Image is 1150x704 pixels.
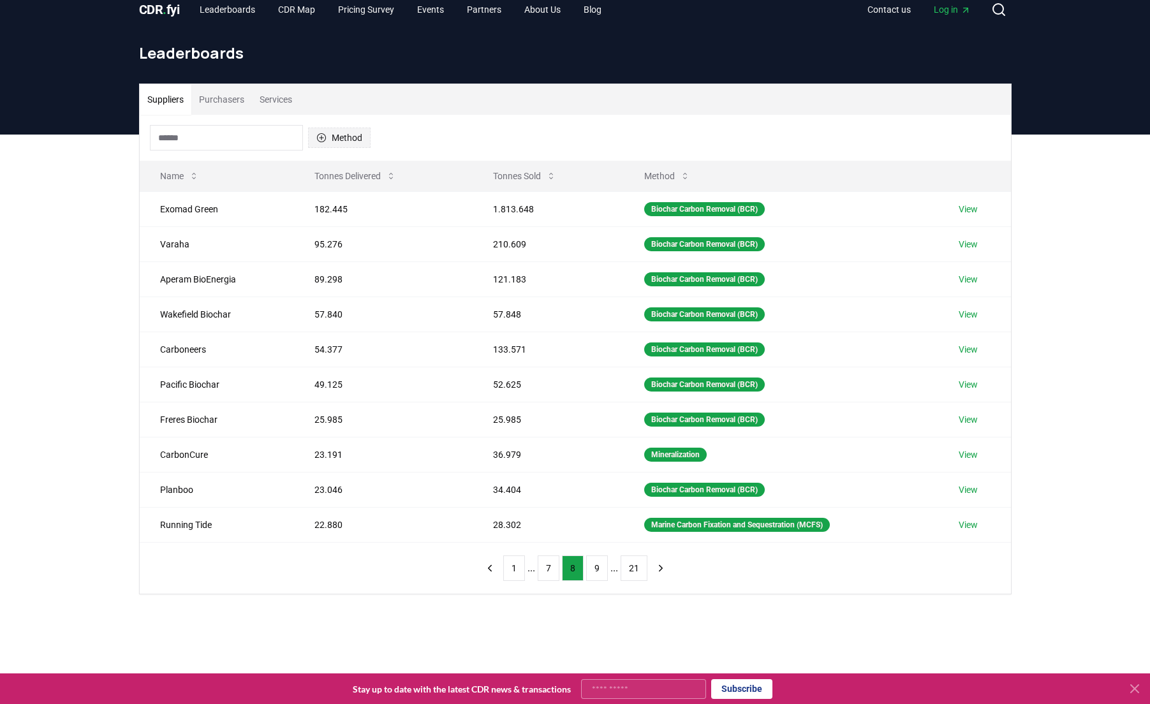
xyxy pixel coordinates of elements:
button: Purchasers [191,84,252,115]
a: View [959,343,978,356]
button: Services [252,84,300,115]
a: View [959,378,978,391]
a: View [959,448,978,461]
li: ... [610,561,618,576]
button: Method [308,128,371,148]
td: 25.985 [294,402,472,437]
div: Mineralization [644,448,707,462]
h1: Leaderboards [139,43,1012,63]
td: 57.840 [294,297,472,332]
td: Aperam BioEnergia [140,261,295,297]
div: Biochar Carbon Removal (BCR) [644,307,765,321]
td: 1.813.648 [473,191,624,226]
button: next page [650,555,672,581]
td: Wakefield Biochar [140,297,295,332]
td: Running Tide [140,507,295,542]
button: 1 [503,555,525,581]
a: View [959,483,978,496]
div: Marine Carbon Fixation and Sequestration (MCFS) [644,518,830,532]
button: Method [634,163,700,189]
a: View [959,308,978,321]
td: Planboo [140,472,295,507]
button: Tonnes Delivered [304,163,406,189]
button: Suppliers [140,84,191,115]
div: Biochar Carbon Removal (BCR) [644,202,765,216]
td: 57.848 [473,297,624,332]
td: 121.183 [473,261,624,297]
button: 7 [538,555,559,581]
td: 52.625 [473,367,624,402]
td: 34.404 [473,472,624,507]
a: CDR.fyi [139,1,180,18]
div: Biochar Carbon Removal (BCR) [644,342,765,356]
td: Exomad Green [140,191,295,226]
td: Carboneers [140,332,295,367]
td: CarbonCure [140,437,295,472]
td: 133.571 [473,332,624,367]
td: 22.880 [294,507,472,542]
td: Freres Biochar [140,402,295,437]
button: Name [150,163,209,189]
a: View [959,273,978,286]
td: 25.985 [473,402,624,437]
div: Biochar Carbon Removal (BCR) [644,483,765,497]
a: View [959,238,978,251]
td: 210.609 [473,226,624,261]
td: 36.979 [473,437,624,472]
td: 95.276 [294,226,472,261]
span: . [163,2,166,17]
div: Biochar Carbon Removal (BCR) [644,413,765,427]
td: 89.298 [294,261,472,297]
span: Log in [934,3,971,16]
span: CDR fyi [139,2,180,17]
td: 28.302 [473,507,624,542]
td: Pacific Biochar [140,367,295,402]
button: 8 [562,555,584,581]
button: 21 [621,555,647,581]
td: 49.125 [294,367,472,402]
div: Biochar Carbon Removal (BCR) [644,237,765,251]
a: View [959,413,978,426]
a: View [959,518,978,531]
td: Varaha [140,226,295,261]
button: Tonnes Sold [483,163,566,189]
button: previous page [479,555,501,581]
div: Biochar Carbon Removal (BCR) [644,378,765,392]
div: Biochar Carbon Removal (BCR) [644,272,765,286]
td: 23.191 [294,437,472,472]
td: 182.445 [294,191,472,226]
a: View [959,203,978,216]
td: 54.377 [294,332,472,367]
li: ... [527,561,535,576]
button: 9 [586,555,608,581]
td: 23.046 [294,472,472,507]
